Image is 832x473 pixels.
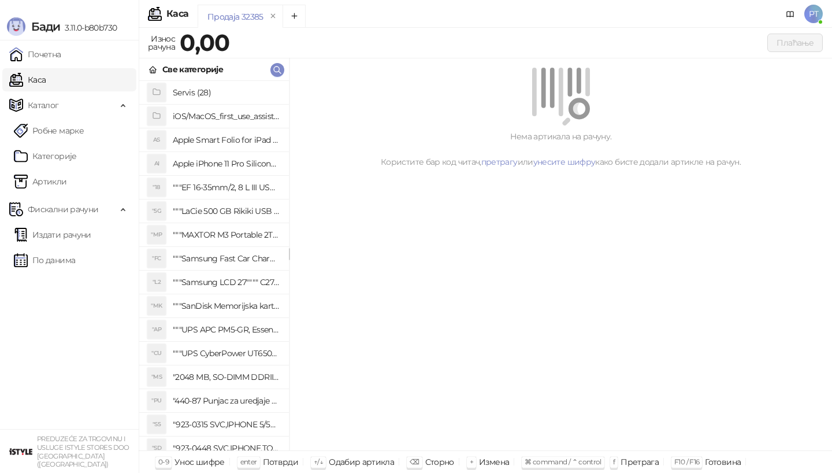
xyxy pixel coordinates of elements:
div: Потврди [263,454,299,470]
h4: "2048 MB, SO-DIMM DDRII, 667 MHz, Napajanje 1,8 0,1 V, Latencija CL5" [173,368,280,386]
span: Каталог [28,94,59,117]
div: Износ рачуна [146,31,177,54]
span: f [613,457,615,466]
span: ⌘ command / ⌃ control [525,457,601,466]
div: Каса [166,9,188,19]
img: 64x64-companyLogo-77b92cf4-9946-4f36-9751-bf7bb5fd2c7d.png [9,440,32,463]
div: Унос шифре [174,454,225,470]
div: grid [139,81,289,450]
a: По данима [14,249,75,272]
h4: """UPS APC PM5-GR, Essential Surge Arrest,5 utic_nica""" [173,320,280,339]
h4: Servis (28) [173,83,280,102]
h4: """MAXTOR M3 Portable 2TB 2.5"""" crni eksterni hard disk HX-M201TCB/GM""" [173,226,280,244]
span: ⌫ [410,457,419,466]
a: Документација [781,5,800,23]
h4: Apple iPhone 11 Pro Silicone Case - Black [173,154,280,173]
div: "L2 [147,273,166,291]
h4: """LaCie 500 GB Rikiki USB 3.0 / Ultra Compact & Resistant aluminum / USB 3.0 / 2.5""""""" [173,202,280,220]
a: претрагу [481,157,518,167]
a: Робне марке [14,119,84,142]
div: "18 [147,178,166,197]
h4: "923-0448 SVC,IPHONE,TOURQUE DRIVER KIT .65KGF- CM Šrafciger " [173,439,280,457]
div: "S5 [147,415,166,434]
div: AS [147,131,166,149]
span: PT [804,5,823,23]
span: 3.11.0-b80b730 [60,23,117,33]
div: "MS [147,368,166,386]
div: "CU [147,344,166,363]
a: унесите шифру [533,157,596,167]
div: Претрага [621,454,659,470]
span: 0-9 [158,457,169,466]
div: Нема артикала на рачуну. Користите бар код читач, или како бисте додали артикле на рачун. [303,130,818,168]
strong: 0,00 [180,28,229,57]
h4: iOS/MacOS_first_use_assistance (4) [173,107,280,125]
h4: """Samsung LCD 27"""" C27F390FHUXEN""" [173,273,280,291]
div: Готовина [705,454,741,470]
button: remove [266,12,281,21]
h4: """UPS CyberPower UT650EG, 650VA/360W , line-int., s_uko, desktop""" [173,344,280,363]
div: "AP [147,320,166,339]
span: Фискални рачуни [28,198,98,221]
img: Logo [7,17,25,36]
div: "MP [147,226,166,244]
span: Бади [31,20,60,34]
h4: "440-87 Punjac za uredjaje sa micro USB portom 4/1, Stand." [173,391,280,410]
div: AI [147,154,166,173]
a: Издати рачуни [14,223,91,246]
div: "5G [147,202,166,220]
div: "MK [147,297,166,315]
a: Категорије [14,145,77,168]
div: "PU [147,391,166,410]
div: Одабир артикла [329,454,394,470]
h4: "923-0315 SVC,IPHONE 5/5S BATTERY REMOVAL TRAY Držač za iPhone sa kojim se otvara display [173,415,280,434]
span: F10 / F16 [674,457,699,466]
a: Почетна [9,43,61,66]
div: Продаја 32385 [207,10,263,23]
span: enter [240,457,257,466]
a: Каса [9,68,46,91]
div: Сторно [425,454,454,470]
h4: """SanDisk Memorijska kartica 256GB microSDXC sa SD adapterom SDSQXA1-256G-GN6MA - Extreme PLUS, ... [173,297,280,315]
a: ArtikliАртикли [14,170,67,193]
span: ↑/↓ [314,457,323,466]
small: PREDUZEĆE ZA TRGOVINU I USLUGE ISTYLE STORES DOO [GEOGRAPHIC_DATA] ([GEOGRAPHIC_DATA]) [37,435,129,468]
h4: """Samsung Fast Car Charge Adapter, brzi auto punja_, boja crna""" [173,249,280,268]
h4: """EF 16-35mm/2, 8 L III USM""" [173,178,280,197]
h4: Apple Smart Folio for iPad mini (A17 Pro) - Sage [173,131,280,149]
div: "SD [147,439,166,457]
div: Измена [479,454,509,470]
div: Све категорије [162,63,223,76]
button: Add tab [283,5,306,28]
button: Плаћање [767,34,823,52]
span: + [470,457,473,466]
div: "FC [147,249,166,268]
